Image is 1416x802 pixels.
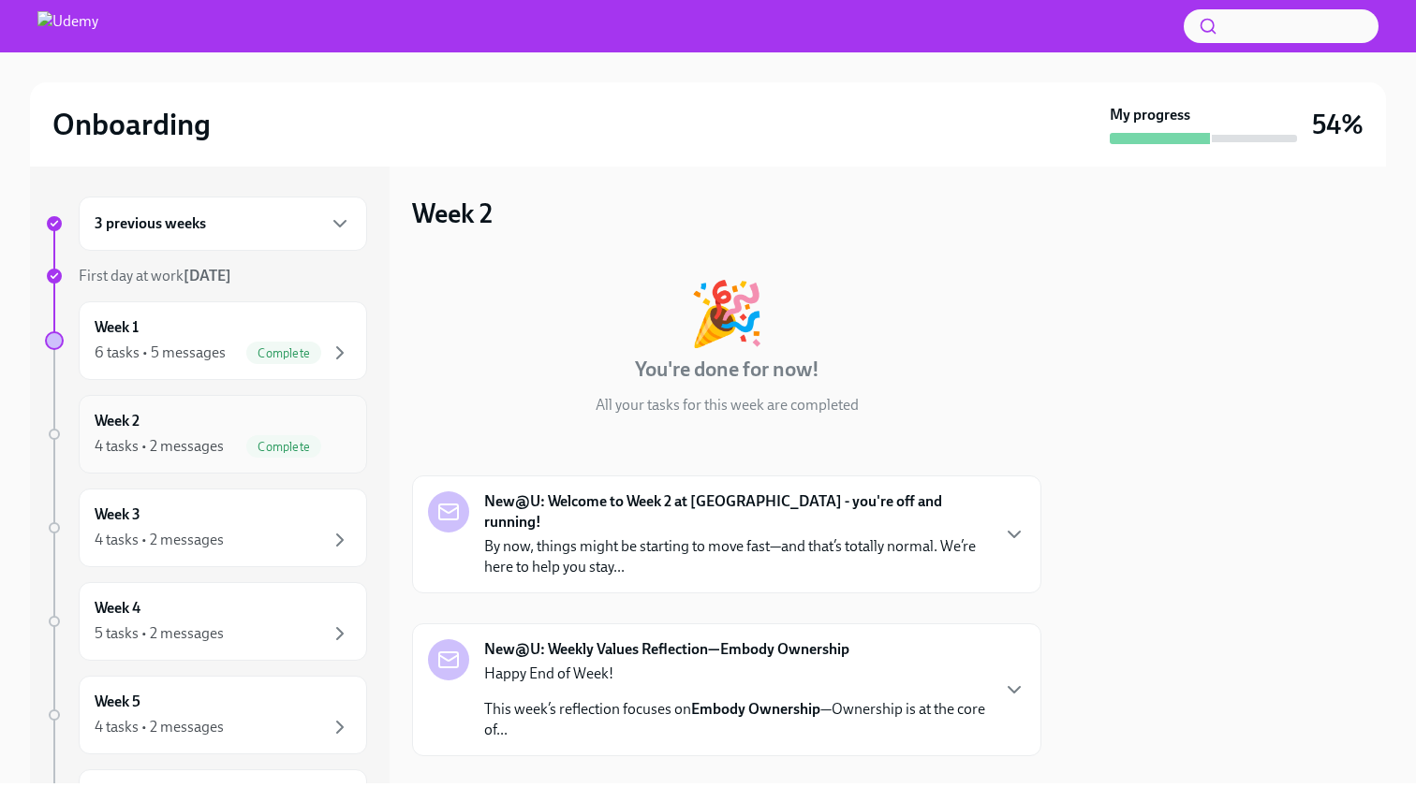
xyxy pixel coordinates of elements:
[95,317,139,338] h6: Week 1
[45,395,367,474] a: Week 24 tasks • 2 messagesComplete
[484,699,988,740] p: This week’s reflection focuses on —Ownership is at the core of...
[79,267,231,284] span: First day at work
[95,213,206,234] h6: 3 previous weeks
[412,197,493,230] h3: Week 2
[184,267,231,284] strong: [DATE]
[45,582,367,661] a: Week 45 tasks • 2 messages
[95,411,140,431] h6: Week 2
[95,343,226,363] div: 6 tasks • 5 messages
[45,488,367,567] a: Week 34 tasks • 2 messages
[95,530,224,550] div: 4 tasks • 2 messages
[596,395,859,416] p: All your tasks for this week are completed
[95,436,224,457] div: 4 tasks • 2 messages
[45,676,367,754] a: Week 54 tasks • 2 messages
[484,536,988,577] p: By now, things might be starting to move fast—and that’s totally normal. We’re here to help you s...
[691,700,820,718] strong: Embody Ownership
[95,504,140,525] h6: Week 3
[45,301,367,380] a: Week 16 tasks • 5 messagesComplete
[1312,108,1364,141] h3: 54%
[688,283,765,344] div: 🎉
[95,598,140,619] h6: Week 4
[484,639,849,660] strong: New@U: Weekly Values Reflection—Embody Ownership
[52,106,211,143] h2: Onboarding
[484,491,988,532] strong: New@U: Welcome to Week 2 at [GEOGRAPHIC_DATA] - you're off and running!
[37,11,98,41] img: Udemy
[1110,105,1190,125] strong: My progress
[45,266,367,286] a: First day at work[DATE]
[95,692,140,712] h6: Week 5
[95,623,224,644] div: 5 tasks • 2 messages
[484,663,988,684] p: Happy End of Week!
[246,346,321,360] span: Complete
[635,356,819,384] h4: You're done for now!
[246,440,321,454] span: Complete
[79,197,367,251] div: 3 previous weeks
[95,717,224,737] div: 4 tasks • 2 messages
